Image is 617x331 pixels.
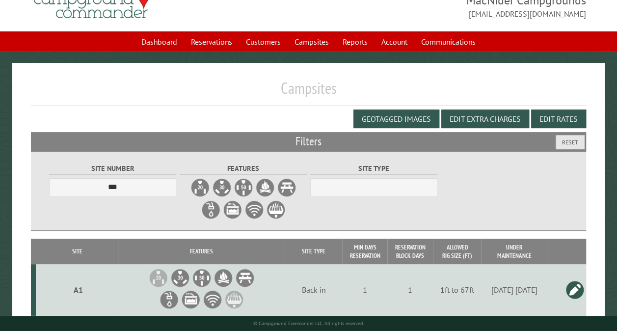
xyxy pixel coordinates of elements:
label: WiFi Service [244,200,264,220]
label: Sewer Hookup [223,200,242,220]
a: Dashboard [135,32,183,51]
label: 20A Electrical Hookup [190,178,210,197]
button: Edit Extra Charges [441,110,529,128]
h1: Campsites [31,79,586,106]
li: Water Hookup [160,290,179,309]
button: Geotagged Images [353,110,439,128]
label: 50A Electrical Hookup [234,178,253,197]
label: 30A Electrical Hookup [212,178,232,197]
label: Site Type [310,163,437,174]
li: Picnic Table [235,268,255,288]
th: Allowed Rig Size (ft) [433,239,482,264]
a: Reports [337,32,374,51]
label: Site Number [49,163,176,174]
a: Edit this campsite [565,280,585,300]
li: Firepit [214,268,233,288]
button: Edit Rates [531,110,586,128]
th: Site [36,239,118,264]
div: [DATE] [DATE] [483,285,545,295]
a: Communications [415,32,482,51]
th: Under Maintenance [482,239,547,264]
div: A1 [40,285,117,295]
div: Back in [287,285,341,295]
label: Firepit [255,178,275,197]
a: Account [376,32,413,51]
li: Sewer Hookup [181,290,201,309]
a: Customers [240,32,287,51]
label: Grill [266,200,286,220]
a: Campsites [289,32,335,51]
div: 1ft to 67ft [434,285,480,295]
th: Site Type [285,239,342,264]
li: 20A Electrical Hookup [149,268,168,288]
label: Picnic Table [277,178,296,197]
div: 1 [344,285,386,295]
div: 1 [389,285,431,295]
li: 50A Electrical Hookup [192,268,212,288]
button: Reset [556,135,585,149]
a: Reservations [185,32,238,51]
li: WiFi Service [203,290,222,309]
small: © Campground Commander LLC. All rights reserved. [253,320,364,327]
li: Grill [224,290,244,309]
th: Min Days Reservation [342,239,387,264]
h2: Filters [31,132,586,151]
th: Reservation Block Days [387,239,432,264]
th: Features [118,239,285,264]
label: Water Hookup [201,200,221,220]
li: 30A Electrical Hookup [170,268,190,288]
label: Features [180,163,307,174]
